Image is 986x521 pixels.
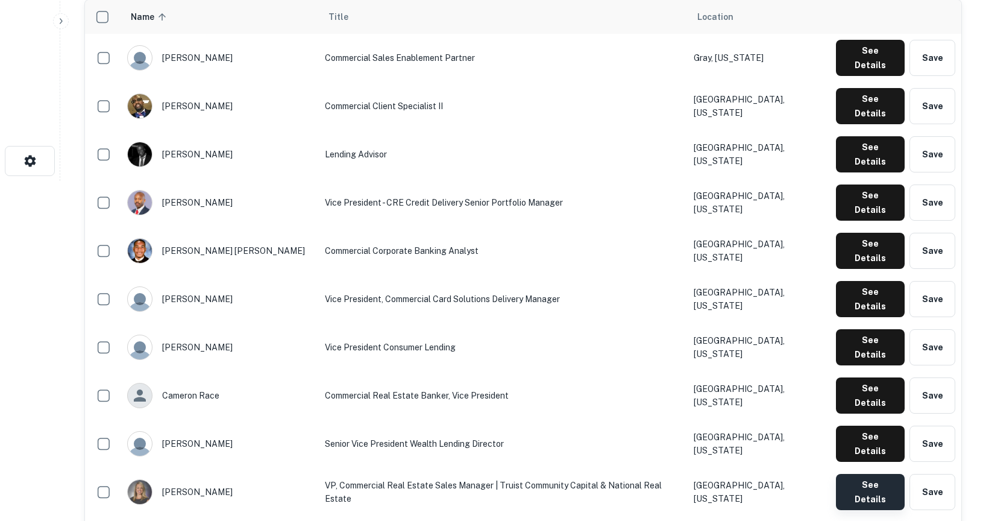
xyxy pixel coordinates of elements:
td: [GEOGRAPHIC_DATA], [US_STATE] [688,420,830,468]
td: Lending Advisor [319,130,688,178]
td: Commercial Client Specialist II [319,82,688,130]
div: [PERSON_NAME] [127,190,313,215]
img: 1541196517918 [128,480,152,504]
td: Senior Vice President Wealth Lending Director [319,420,688,468]
td: [GEOGRAPHIC_DATA], [US_STATE] [688,468,830,516]
span: Name [131,10,170,24]
td: VP, Commercial Real Estate Sales Manager | Truist Community Capital & National Real Estate [319,468,688,516]
td: Vice President, Commercial Card Solutions Delivery Manager [319,275,688,323]
img: 1704742654425 [128,191,152,215]
button: See Details [836,281,905,317]
img: 9c8pery4andzj6ohjkjp54ma2 [128,335,152,359]
button: Save [909,40,955,76]
button: Save [909,281,955,317]
iframe: Chat Widget [926,425,986,482]
td: [GEOGRAPHIC_DATA], [US_STATE] [688,178,830,227]
div: [PERSON_NAME] [PERSON_NAME] [127,238,313,264]
td: Vice President Consumer Lending [319,323,688,371]
td: [GEOGRAPHIC_DATA], [US_STATE] [688,82,830,130]
img: 1517470875671 [128,94,152,118]
img: 9c8pery4andzj6ohjkjp54ma2 [128,432,152,456]
img: 9c8pery4andzj6ohjkjp54ma2 [128,287,152,311]
span: Location [697,10,733,24]
td: Commercial Sales Enablement Partner [319,34,688,82]
button: See Details [836,40,905,76]
img: 1624580790587 [128,239,152,263]
button: See Details [836,474,905,510]
td: [GEOGRAPHIC_DATA], [US_STATE] [688,275,830,323]
div: [PERSON_NAME] [127,286,313,312]
td: [GEOGRAPHIC_DATA], [US_STATE] [688,323,830,371]
button: See Details [836,88,905,124]
button: Save [909,136,955,172]
div: cameron race [127,383,313,408]
img: 1517735527318 [128,142,152,166]
button: See Details [836,136,905,172]
button: See Details [836,329,905,365]
td: Commercial Corporate Banking Analyst [319,227,688,275]
div: [PERSON_NAME] [127,45,313,71]
button: Save [909,377,955,414]
button: See Details [836,233,905,269]
button: Save [909,426,955,462]
button: See Details [836,426,905,462]
button: Save [909,88,955,124]
button: Save [909,474,955,510]
td: Vice President - CRE Credit Delivery Senior Portfolio Manager [319,178,688,227]
td: Gray, [US_STATE] [688,34,830,82]
button: Save [909,329,955,365]
td: [GEOGRAPHIC_DATA], [US_STATE] [688,371,830,420]
button: Save [909,233,955,269]
button: Save [909,185,955,221]
button: See Details [836,185,905,221]
div: [PERSON_NAME] [127,335,313,360]
div: [PERSON_NAME] [127,142,313,167]
div: [PERSON_NAME] [127,479,313,505]
div: [PERSON_NAME] [127,431,313,456]
div: [PERSON_NAME] [127,93,313,119]
td: Commercial Real Estate Banker, Vice President [319,371,688,420]
span: Title [328,10,364,24]
img: 9c8pery4andzj6ohjkjp54ma2 [128,46,152,70]
td: [GEOGRAPHIC_DATA], [US_STATE] [688,130,830,178]
td: [GEOGRAPHIC_DATA], [US_STATE] [688,227,830,275]
button: See Details [836,377,905,414]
